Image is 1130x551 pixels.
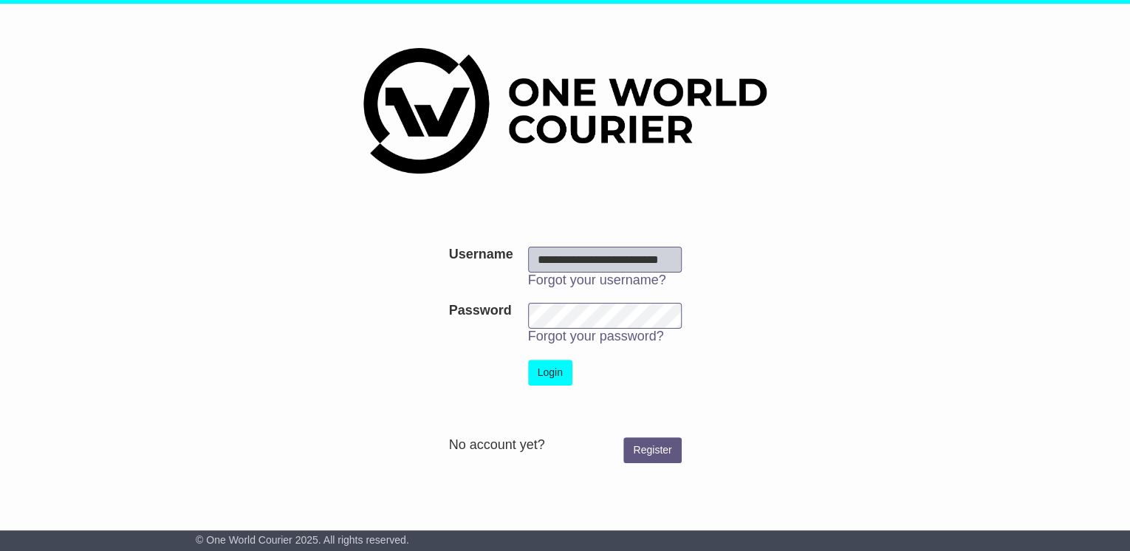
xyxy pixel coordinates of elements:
span: © One World Courier 2025. All rights reserved. [196,534,409,546]
a: Forgot your password? [528,329,664,343]
label: Password [448,303,511,319]
a: Forgot your username? [528,273,666,287]
label: Username [448,247,513,263]
a: Register [623,437,681,463]
div: No account yet? [448,437,681,454]
img: One World [363,48,767,174]
button: Login [528,360,572,386]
